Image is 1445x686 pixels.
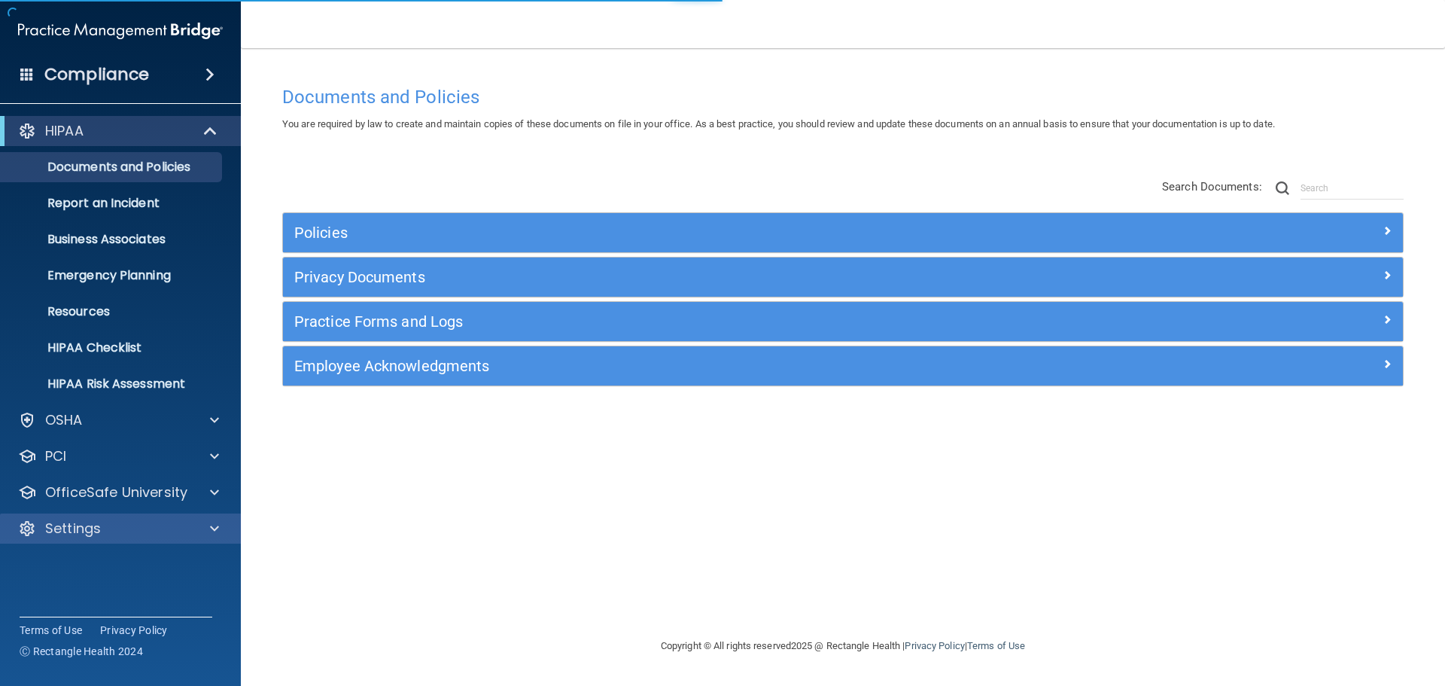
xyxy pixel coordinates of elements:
h4: Documents and Policies [282,87,1404,107]
input: Search [1300,177,1404,200]
a: Privacy Policy [100,623,168,638]
p: HIPAA Checklist [10,340,215,355]
a: OSHA [18,411,219,429]
h5: Policies [294,224,1112,241]
a: Employee Acknowledgments [294,354,1392,378]
img: ic-search.3b580494.png [1276,181,1289,195]
p: Resources [10,304,215,319]
p: Settings [45,520,101,538]
a: Settings [18,520,219,538]
p: Business Associates [10,232,215,247]
p: HIPAA Risk Assessment [10,377,215,392]
a: Terms of Use [20,623,82,638]
a: OfficeSafe University [18,483,219,502]
a: Practice Forms and Logs [294,309,1392,334]
img: PMB logo [18,16,223,46]
div: Copyright © All rights reserved 2025 @ Rectangle Health | | [568,622,1118,670]
a: HIPAA [18,122,218,140]
span: Search Documents: [1162,180,1262,194]
h5: Privacy Documents [294,269,1112,285]
a: PCI [18,447,219,465]
h5: Employee Acknowledgments [294,358,1112,374]
a: Terms of Use [967,640,1025,651]
p: OfficeSafe University [45,483,187,502]
a: Privacy Documents [294,265,1392,289]
h4: Compliance [44,64,149,85]
p: Emergency Planning [10,268,215,283]
span: You are required by law to create and maintain copies of these documents on file in your office. ... [282,118,1275,130]
a: Policies [294,221,1392,245]
p: PCI [45,447,66,465]
p: OSHA [45,411,83,429]
a: Privacy Policy [905,640,964,651]
p: Report an Incident [10,196,215,211]
p: Documents and Policies [10,160,215,175]
h5: Practice Forms and Logs [294,313,1112,330]
p: HIPAA [45,122,84,140]
span: Ⓒ Rectangle Health 2024 [20,644,143,659]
